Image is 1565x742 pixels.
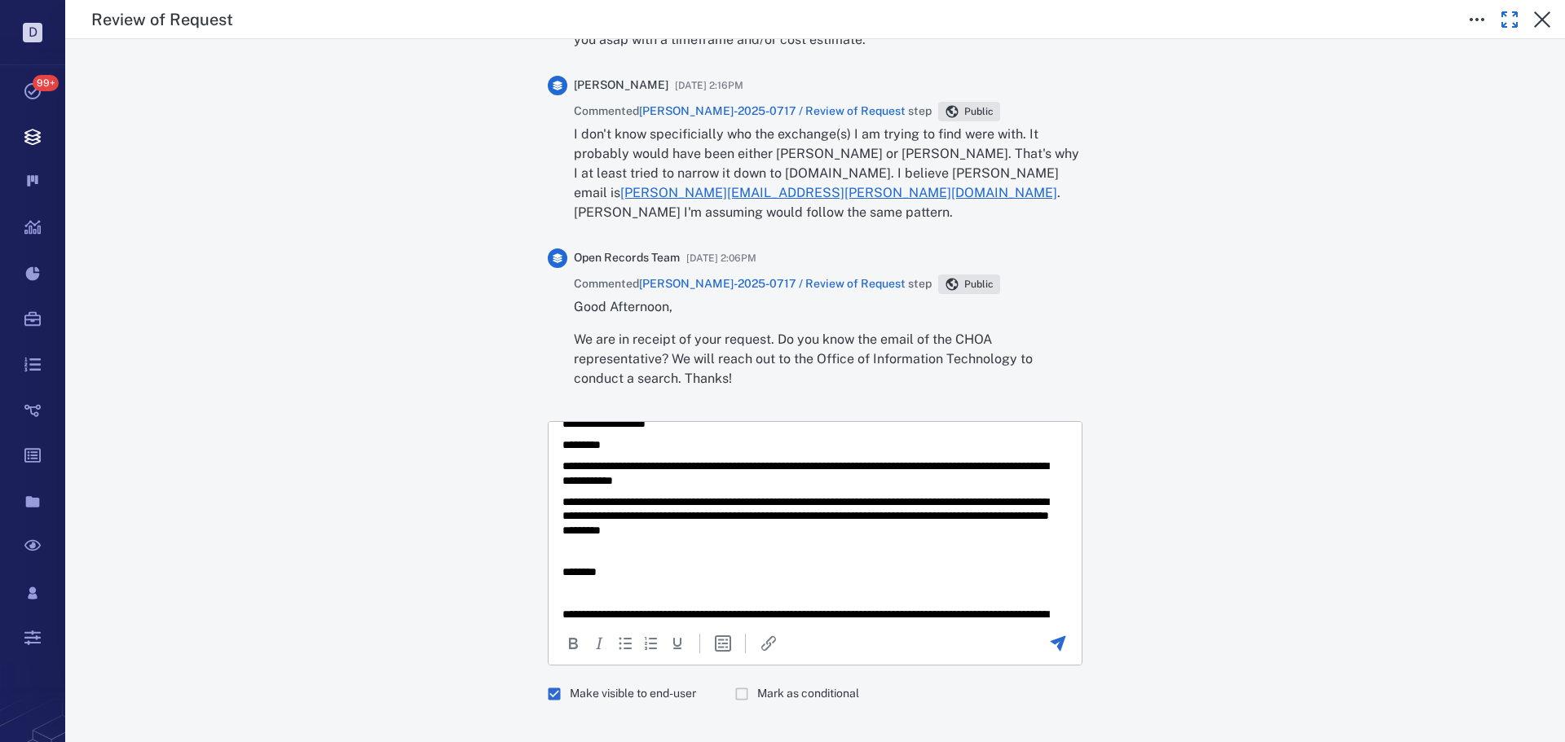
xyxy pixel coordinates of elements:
[1048,634,1068,653] button: Send the comment
[1493,3,1526,36] button: Toggle Fullscreen
[37,11,70,26] span: Help
[759,634,778,653] button: Insert/edit link
[757,686,859,702] span: Mark as conditional
[574,103,932,120] span: Commented step
[713,634,733,653] button: Insert template
[675,76,743,95] span: [DATE] 2:16PM
[549,422,1082,621] iframe: Rich Text Area
[639,104,906,117] a: [PERSON_NAME]-2025-0717 / Review of Request
[23,23,42,42] p: D
[574,276,932,292] span: Commented step
[668,634,687,653] button: Underline
[961,105,997,119] span: Public
[1461,3,1493,36] button: Toggle to Edit Boxes
[615,634,635,653] div: Bullet list
[548,678,709,709] div: Citizen will see comment
[589,634,609,653] button: Italic
[620,185,1057,200] a: [PERSON_NAME][EMAIL_ADDRESS][PERSON_NAME][DOMAIN_NAME]
[574,297,1082,317] p: Good Afternoon,
[574,250,680,266] span: Open Records Team
[641,634,661,653] div: Numbered list
[1526,3,1558,36] button: Close
[639,277,906,290] a: [PERSON_NAME]-2025-0717 / Review of Request
[574,125,1082,222] p: I don't know specificially who the exchange(s) I am trying to find were with. It probably would h...
[574,77,668,94] span: [PERSON_NAME]
[91,10,233,30] h5: Review of Request
[735,678,872,709] div: Comment will be marked as non-final decision
[961,278,997,292] span: Public
[33,75,59,91] span: 99+
[563,634,583,653] button: Bold
[13,13,1433,28] body: Rich Text Area. Press ALT-0 for help.
[570,686,696,702] span: Make visible to end-user
[574,330,1082,389] p: We are in receipt of your request. Do you know the email of the CHOA representative? We will reac...
[686,248,756,268] span: [DATE] 2:06PM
